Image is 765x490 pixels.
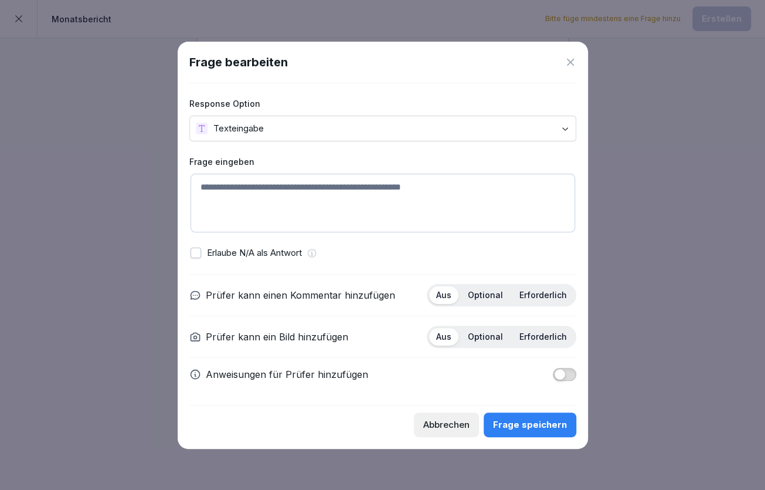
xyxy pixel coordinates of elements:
p: Anweisungen für Prüfer hinzufügen [206,367,368,381]
p: Erforderlich [519,290,567,300]
h1: Frage bearbeiten [189,53,288,71]
label: Frage eingeben [189,156,576,168]
label: Response Option [189,97,576,110]
p: Aus [436,332,451,342]
button: Abbrechen [414,413,479,437]
p: Aus [436,290,451,300]
div: Abbrechen [423,418,470,431]
p: Erforderlich [519,332,567,342]
p: Optional [468,290,503,300]
p: Optional [468,332,503,342]
button: Frage speichern [484,413,576,437]
p: Prüfer kann ein Bild hinzufügen [206,330,348,344]
p: Erlaube N/A als Antwort [207,246,302,260]
p: Prüfer kann einen Kommentar hinzufügen [206,288,395,302]
div: Frage speichern [493,418,567,431]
